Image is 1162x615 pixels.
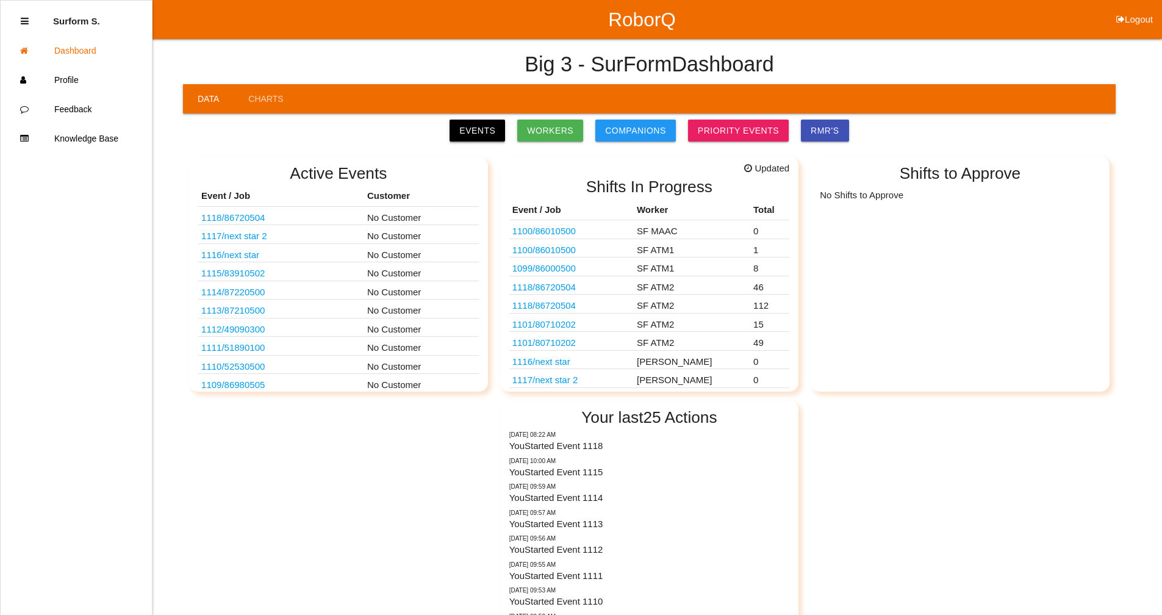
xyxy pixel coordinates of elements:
a: 1100/86010500 [512,226,576,236]
a: Profile [1,65,152,95]
td: TA349 VF TRAYS [198,300,364,318]
span: Updated [744,162,789,176]
td: D1024903R1 - TMMTX ECI - CANISTER ASSY COAL [198,374,364,393]
h2: Shifts In Progress [509,178,790,196]
td: No Customer [364,355,479,374]
td: 0 [750,350,789,369]
a: 1112/49090300 [201,324,265,334]
td: [PERSON_NAME] [634,369,750,388]
a: 1100/86010500 [512,245,576,255]
a: Dashboard [1,36,152,65]
a: 1101/80710202 [512,337,576,348]
td: 8 [750,257,789,276]
td: 15 [750,313,789,332]
a: 1109/86980505 [201,379,265,390]
tr: N/A [509,387,790,406]
p: 08/11/2025 09:55 AM [509,560,790,569]
p: 08/11/2025 09:57 AM [509,508,790,517]
th: Worker [634,200,750,220]
td: No Customer [364,206,479,225]
p: 08/11/2025 09:59 AM [509,482,790,491]
a: Events [450,120,505,142]
a: 1110/52530500 [201,361,265,372]
td: 0 [750,220,789,239]
th: Total [750,200,789,220]
a: 1116/next star [201,250,259,260]
td: SF ATM2 [634,276,750,295]
tr: N/A [509,369,790,388]
p: 08/11/2025 09:53 AM [509,586,790,595]
p: You Started Event 1114 [509,491,790,505]
td: No Customer [364,300,479,318]
p: You Started Event 1118 [509,439,790,453]
a: 1118/86720504 [512,300,576,311]
td: 8.8/9.5 PINION GEAR TRAYS [198,337,364,356]
td: SF ATM2 [634,332,750,351]
tr: STELLANTIS TORQUE CONVERTER [509,276,790,295]
td: No Customer [364,281,479,300]
td: 1 [750,239,789,257]
a: Knowledge Base [1,124,152,153]
a: Workers [517,120,583,142]
td: 10 [750,387,789,406]
a: Priority Events [688,120,789,142]
p: You Started Event 1111 [509,569,790,583]
td: No Customer [364,225,479,244]
td: No Customer [364,374,479,393]
td: STELLANTIS TORQUE CONVERTER [198,206,364,225]
tr: N/A [509,350,790,369]
td: 0CD00022 LB BEV HALF SHAF PACKAGING [509,239,634,257]
h4: Big 3 - SurForm Dashboard [525,53,774,76]
td: No Customer [364,318,479,337]
td: Part No. N/A [198,243,364,262]
td: No Customer [364,262,479,281]
td: SF ATM2 [634,295,750,314]
p: You Started Event 1112 [509,543,790,557]
td: 8.1 PINION GEAR TRAYS [198,318,364,337]
td: No Customer [364,243,479,262]
th: Customer [364,186,479,206]
p: No Shifts to Approve [820,186,1100,202]
td: N/A [509,350,634,369]
td: P736 SAP129 8.8 PINION GEAR [509,313,634,332]
td: 112 [750,295,789,314]
th: Event / Job [198,186,364,206]
p: You Started Event 1113 [509,517,790,531]
a: Data [183,84,234,113]
tr: 0CD00022 LB BEV HALF SHAF PACKAGING [509,239,790,257]
a: 1101/80710202 [512,319,576,329]
h2: Your last 25 Actions [509,409,790,426]
td: N/A [509,387,634,406]
td: 49 [750,332,789,351]
p: 08/11/2025 10:00 AM [509,456,790,466]
a: 1117/next star 2 [512,375,578,385]
a: Charts [234,84,298,113]
tr: STELLANTIS TORQUE CONVERTER [509,295,790,314]
a: 1118/86720504 [512,282,576,292]
td: N/A [509,369,634,388]
td: STELLANTIS TORQUE CONVERTER [509,276,634,295]
a: Companions [595,120,676,142]
a: 1099/86000500 [512,263,576,273]
a: 1113/87210500 [201,305,265,315]
a: 1118/86720504 [201,212,265,223]
a: 1115/83910502 [201,268,265,278]
td: D1016648R03 ATK M865 PROJECTILE TRAY [198,262,364,281]
td: P736 SAP129 8.8 PINION GEAR [509,332,634,351]
a: 1111/51890100 [201,342,265,353]
td: TA350 VF TRAYS [198,281,364,300]
p: You Started Event 1110 [509,595,790,609]
h2: Shifts to Approve [820,165,1100,182]
tr: P736 SAP129 8.8 PINION GEAR [509,332,790,351]
p: 08/11/2025 09:56 AM [509,534,790,543]
td: 46 [750,276,789,295]
tr: P736 SAP129 8.8 PINION GEAR [509,313,790,332]
td: HEMI COVER TIMING CHAIN VAC TRAY 0CD86761 [198,355,364,374]
td: SF ATM2 [634,313,750,332]
a: 1114/87220500 [201,287,265,297]
tr: 0CD00022 LB BEV HALF SHAF PACKAGING [509,220,790,239]
td: 0CD00022 LB BEV HALF SHAF PACKAGING [509,220,634,239]
a: 1117/next star 2 [201,231,267,241]
td: SF ATM1 [634,239,750,257]
td: SF MAAC [634,220,750,239]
